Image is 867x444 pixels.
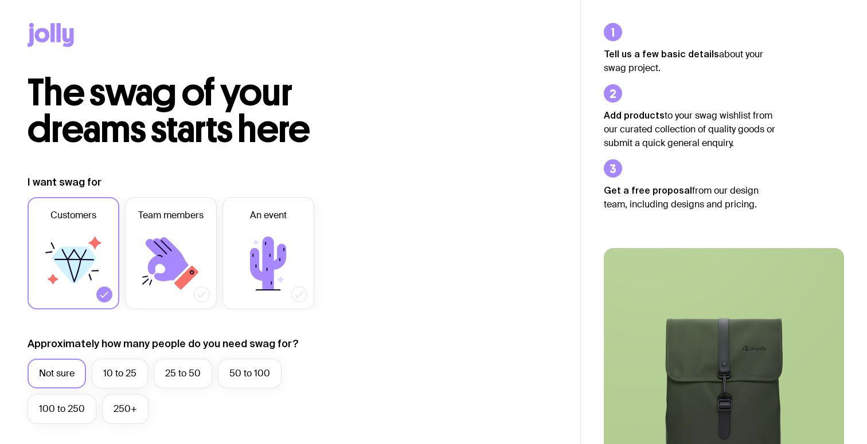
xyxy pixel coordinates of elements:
p: from our design team, including designs and pricing. [604,183,776,211]
p: about your swag project. [604,47,776,75]
label: 10 to 25 [92,359,148,388]
strong: Tell us a few basic details [604,49,719,59]
label: I want swag for [28,175,101,189]
label: Not sure [28,359,86,388]
span: Team members [138,209,204,222]
span: The swag of your dreams starts here [28,70,310,152]
strong: Get a free proposal [604,185,692,195]
label: 100 to 250 [28,394,96,424]
label: 250+ [102,394,149,424]
label: Approximately how many people do you need swag for? [28,337,299,351]
span: Customers [50,209,96,222]
p: to your swag wishlist from our curated collection of quality goods or submit a quick general enqu... [604,108,776,150]
label: 50 to 100 [218,359,282,388]
label: 25 to 50 [154,359,212,388]
strong: Add products [604,110,665,120]
span: An event [250,209,287,222]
